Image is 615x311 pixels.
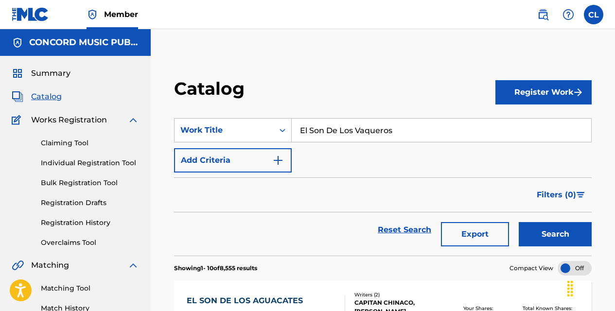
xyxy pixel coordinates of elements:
img: Catalog [12,91,23,103]
a: SummarySummary [12,68,70,79]
div: User Menu [584,5,603,24]
a: Matching Tool [41,283,139,294]
img: Accounts [12,37,23,49]
span: Matching [31,259,69,271]
a: Public Search [533,5,553,24]
div: Work Title [180,124,268,136]
button: Add Criteria [174,148,292,173]
iframe: Chat Widget [566,264,615,311]
img: Summary [12,68,23,79]
a: Bulk Registration Tool [41,178,139,188]
img: filter [577,192,585,198]
a: Reset Search [373,219,436,241]
a: Claiming Tool [41,138,139,148]
img: expand [127,259,139,271]
h5: CONCORD MUSIC PUBLISHING LLC [29,37,139,48]
img: search [537,9,549,20]
span: Compact View [510,264,553,273]
img: 9d2ae6d4665cec9f34b9.svg [272,155,284,166]
h2: Catalog [174,78,249,100]
img: Matching [12,259,24,271]
button: Export [441,222,509,246]
div: EL SON DE LOS AGUACATES [187,295,308,307]
p: Showing 1 - 10 of 8,555 results [174,264,257,273]
a: CatalogCatalog [12,91,62,103]
img: expand [127,114,139,126]
span: Catalog [31,91,62,103]
span: Summary [31,68,70,79]
span: Filters ( 0 ) [537,189,576,201]
img: Top Rightsholder [87,9,98,20]
button: Register Work [495,80,592,104]
img: MLC Logo [12,7,49,21]
img: Works Registration [12,114,24,126]
div: Writers ( 2 ) [354,291,444,298]
button: Search [519,222,592,246]
span: Works Registration [31,114,107,126]
a: Registration Drafts [41,198,139,208]
button: Filters (0) [531,183,592,207]
img: help [562,9,574,20]
a: Individual Registration Tool [41,158,139,168]
a: Overclaims Tool [41,238,139,248]
a: Registration History [41,218,139,228]
div: Drag [562,274,578,303]
span: Member [104,9,138,20]
img: f7272a7cc735f4ea7f67.svg [572,86,584,98]
form: Search Form [174,118,592,256]
div: Help [559,5,578,24]
iframe: Resource Center [588,186,615,264]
